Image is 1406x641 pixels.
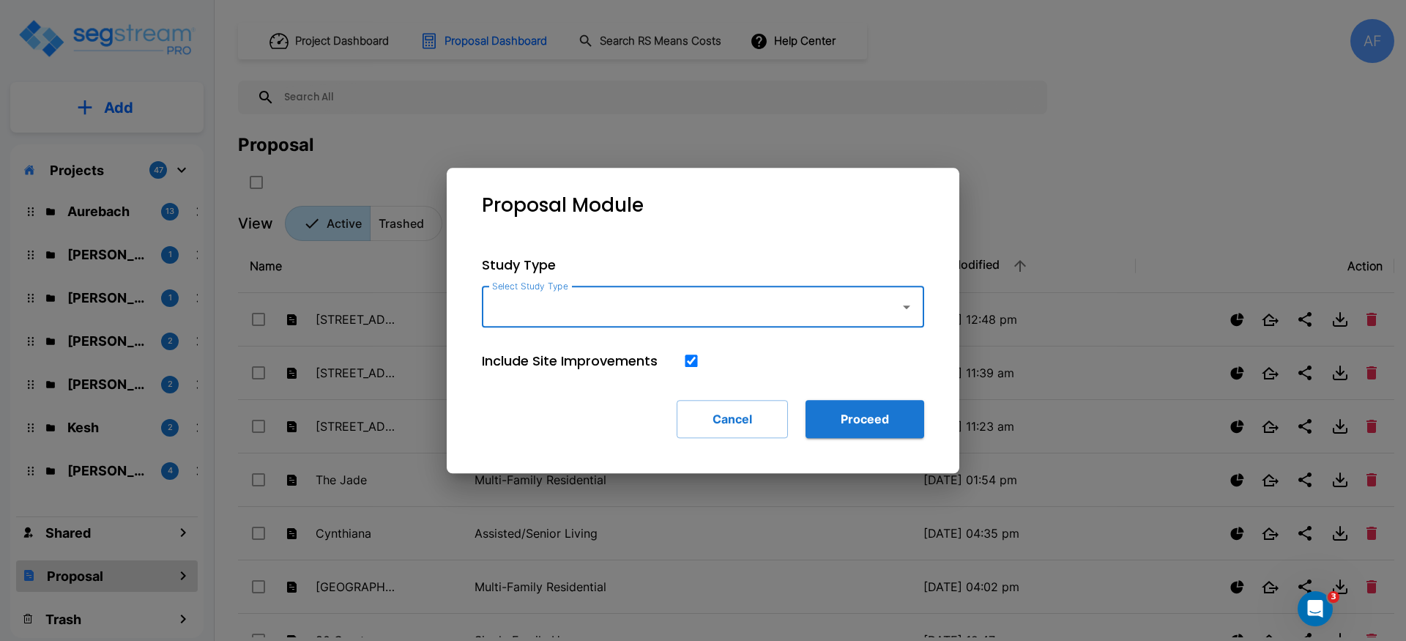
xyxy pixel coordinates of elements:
p: Study Type [482,255,924,275]
p: Proposal Module [482,191,644,220]
label: Select Study Type [492,280,568,292]
button: Proceed [806,400,924,438]
iframe: Intercom live chat [1298,591,1333,626]
button: Cancel [677,400,788,438]
p: Include Site Improvements [482,351,658,371]
span: 3 [1328,591,1339,603]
